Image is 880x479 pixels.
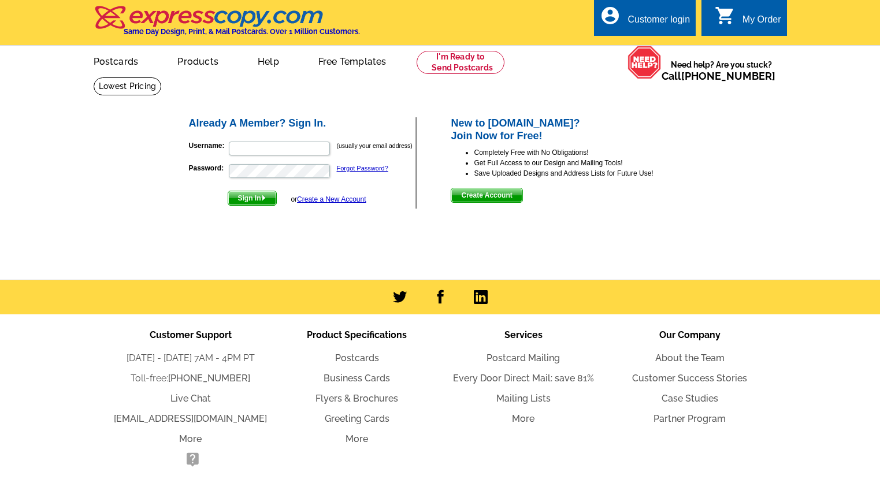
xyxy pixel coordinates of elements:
a: [PHONE_NUMBER] [168,373,250,384]
img: help [627,46,662,79]
a: [EMAIL_ADDRESS][DOMAIN_NAME] [114,413,267,424]
span: Services [504,329,543,340]
li: Get Full Access to our Design and Mailing Tools! [474,158,693,168]
i: shopping_cart [715,5,736,26]
label: Username: [189,140,228,151]
button: Sign In [228,191,277,206]
a: More [179,433,202,444]
span: Sign In [228,191,276,205]
a: Help [239,47,298,74]
h2: New to [DOMAIN_NAME]? Join Now for Free! [451,117,693,142]
div: Customer login [627,14,690,31]
a: About the Team [655,352,725,363]
i: account_circle [600,5,621,26]
small: (usually your email address) [337,142,413,149]
span: Need help? Are you stuck? [662,59,781,82]
div: or [291,194,366,205]
a: Products [159,47,237,74]
a: Free Templates [300,47,405,74]
span: Create Account [451,188,522,202]
a: Live Chat [170,393,211,404]
span: Call [662,70,775,82]
a: Forgot Password? [337,165,388,172]
span: Our Company [659,329,721,340]
a: Every Door Direct Mail: save 81% [453,373,594,384]
h2: Already A Member? Sign In. [189,117,416,130]
a: Greeting Cards [325,413,389,424]
img: button-next-arrow-white.png [261,195,266,200]
a: More [346,433,368,444]
li: Completely Free with No Obligations! [474,147,693,158]
h4: Same Day Design, Print, & Mail Postcards. Over 1 Million Customers. [124,27,360,36]
span: Product Specifications [307,329,407,340]
a: Case Studies [662,393,718,404]
a: Create a New Account [297,195,366,203]
a: Postcards [75,47,157,74]
div: My Order [742,14,781,31]
li: Toll-free: [107,372,274,385]
a: shopping_cart My Order [715,13,781,27]
a: account_circle Customer login [600,13,690,27]
a: Partner Program [653,413,726,424]
a: Mailing Lists [496,393,551,404]
a: [PHONE_NUMBER] [681,70,775,82]
span: Customer Support [150,329,232,340]
a: Postcard Mailing [487,352,560,363]
li: [DATE] - [DATE] 7AM - 4PM PT [107,351,274,365]
button: Create Account [451,188,522,203]
a: Flyers & Brochures [315,393,398,404]
label: Password: [189,163,228,173]
li: Save Uploaded Designs and Address Lists for Future Use! [474,168,693,179]
a: More [512,413,534,424]
a: Customer Success Stories [632,373,747,384]
a: Postcards [335,352,379,363]
a: Same Day Design, Print, & Mail Postcards. Over 1 Million Customers. [94,14,360,36]
a: Business Cards [324,373,390,384]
